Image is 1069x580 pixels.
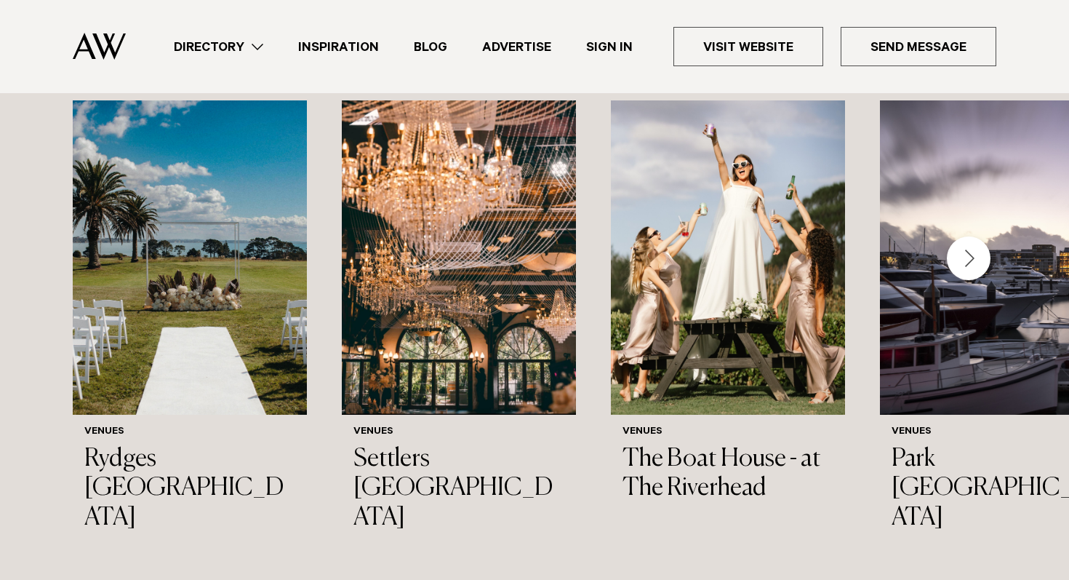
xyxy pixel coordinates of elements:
a: Advertise [465,37,569,57]
a: Send Message [841,27,996,66]
a: Auckland Weddings Venues | The Boat House - at The Riverhead Venues The Boat House - at The River... [611,100,845,515]
h3: Rydges [GEOGRAPHIC_DATA] [84,445,295,533]
a: Blog [396,37,465,57]
h6: Venues [622,426,833,439]
a: Visit Website [673,27,823,66]
h6: Venues [353,426,564,439]
h3: Settlers [GEOGRAPHIC_DATA] [353,445,564,533]
a: Wedding ceremony at Rydges Formosa Venues Rydges [GEOGRAPHIC_DATA] [73,100,307,545]
a: Directory [156,37,281,57]
img: Wedding ceremony at Rydges Formosa [73,100,307,415]
h6: Venues [84,426,295,439]
img: Auckland Weddings Logo [73,33,126,60]
img: Auckland Weddings Venues | The Boat House - at The Riverhead [611,100,845,415]
a: Inspiration [281,37,396,57]
img: Auckland Weddings Venues | Settlers Country Manor [342,100,576,415]
a: Auckland Weddings Venues | Settlers Country Manor Venues Settlers [GEOGRAPHIC_DATA] [342,100,576,545]
h3: The Boat House - at The Riverhead [622,445,833,504]
a: Sign In [569,37,650,57]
